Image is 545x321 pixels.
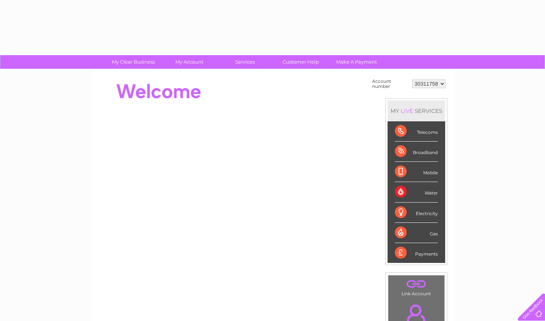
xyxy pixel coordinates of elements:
a: Services [215,55,275,69]
a: My Account [159,55,219,69]
a: . [390,277,443,290]
div: MY SERVICES [388,100,445,121]
div: Telecoms [395,121,438,142]
div: LIVE [399,107,415,114]
a: Customer Help [270,55,331,69]
a: My Clear Business [103,55,164,69]
td: Link Account [388,275,445,298]
div: Gas [395,223,438,243]
div: Broadband [395,142,438,162]
td: Account number [370,77,410,91]
div: Electricity [395,203,438,223]
a: Make A Payment [326,55,387,69]
div: Water [395,182,438,202]
div: Payments [395,243,438,263]
div: Mobile [395,162,438,182]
